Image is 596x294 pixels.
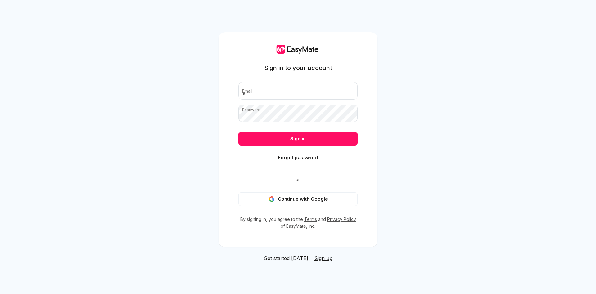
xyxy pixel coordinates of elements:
[264,63,332,72] h1: Sign in to your account
[314,255,332,261] span: Sign up
[304,217,317,222] a: Terms
[283,177,313,182] span: Or
[238,132,358,146] button: Sign in
[238,151,358,165] button: Forgot password
[327,217,356,222] a: Privacy Policy
[264,254,309,262] span: Get started [DATE]!
[314,254,332,262] a: Sign up
[238,216,358,230] p: By signing in, you agree to the and of EasyMate, Inc.
[238,192,358,206] button: Continue with Google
